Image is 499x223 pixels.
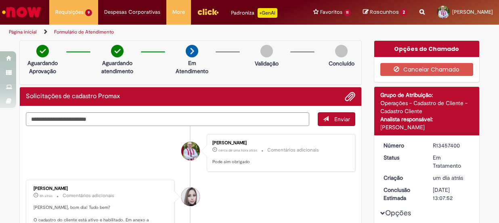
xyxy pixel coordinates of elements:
[370,8,399,16] span: Rascunhos
[255,59,279,67] p: Validação
[218,148,257,153] span: cerca de uma hora atrás
[104,8,160,16] span: Despesas Corporativas
[111,45,124,57] img: check-circle-green.png
[181,142,200,160] div: Vanilson Rodrigues
[377,141,427,149] dt: Número
[98,59,137,75] p: Aguardando atendimento
[400,9,407,16] span: 2
[380,63,474,76] button: Cancelar Chamado
[258,8,277,18] p: +GenAi
[433,154,470,170] div: Em Tratamento
[433,186,470,202] div: [DATE] 13:07:52
[212,141,347,145] div: [PERSON_NAME]
[433,141,470,149] div: R13457400
[55,8,84,16] span: Requisições
[320,8,342,16] span: Favoritos
[9,29,37,35] a: Página inicial
[23,59,62,75] p: Aguardando Aprovação
[63,192,114,199] small: Comentários adicionais
[218,148,257,153] time: 29/08/2025 14:14:24
[363,8,407,16] a: Rascunhos
[267,147,319,154] small: Comentários adicionais
[380,115,474,123] div: Analista responsável:
[26,93,120,100] h2: Solicitações de cadastro Promax Histórico de tíquete
[377,154,427,162] dt: Status
[433,174,463,181] span: um dia atrás
[6,25,327,40] ul: Trilhas de página
[335,45,348,57] img: img-circle-grey.png
[36,45,49,57] img: check-circle-green.png
[377,174,427,182] dt: Criação
[54,29,114,35] a: Formulário de Atendimento
[40,194,52,198] span: 8h atrás
[433,174,470,182] div: 28/08/2025 11:53:19
[318,112,355,126] button: Enviar
[380,91,474,99] div: Grupo de Atribuição:
[231,8,277,18] div: Padroniza
[212,159,347,165] p: Pode sim obrigado
[34,186,168,191] div: [PERSON_NAME]
[433,174,463,181] time: 28/08/2025 11:53:19
[40,194,52,198] time: 29/08/2025 07:07:14
[377,186,427,202] dt: Conclusão Estimada
[374,41,480,57] div: Opções do Chamado
[329,59,354,67] p: Concluído
[172,59,212,75] p: Em Atendimento
[260,45,273,57] img: img-circle-grey.png
[452,8,493,15] span: [PERSON_NAME]
[186,45,198,57] img: arrow-next.png
[380,123,474,131] div: [PERSON_NAME]
[334,116,350,123] span: Enviar
[181,187,200,206] div: Daniele Aparecida Queiroz
[197,6,219,18] img: click_logo_yellow_360x200.png
[1,4,42,20] img: ServiceNow
[172,8,185,16] span: More
[380,99,474,115] div: Operações - Cadastro de Cliente - Cadastro Cliente
[344,9,351,16] span: 11
[345,91,355,102] button: Adicionar anexos
[26,112,309,126] textarea: Digite sua mensagem aqui...
[85,9,92,16] span: 9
